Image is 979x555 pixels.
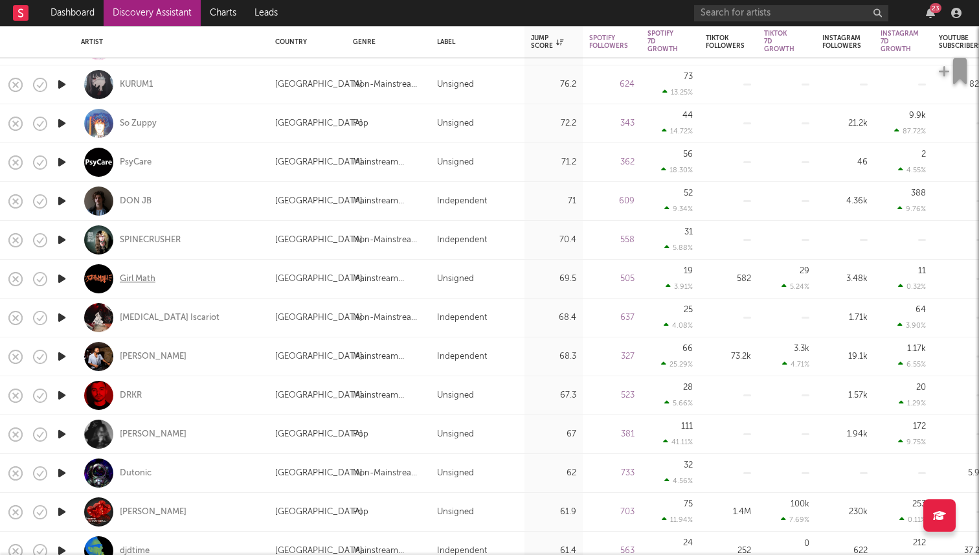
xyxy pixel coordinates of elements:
div: 62 [531,466,576,481]
div: Unsigned [437,388,474,403]
div: Instagram 7D Growth [881,30,919,53]
a: SPINECRUSHER [120,234,181,246]
div: Label [437,38,512,46]
div: Mainstream Electronic [353,155,424,170]
div: 24 [683,539,693,547]
div: 61.9 [531,504,576,520]
div: 1.94k [822,427,868,442]
div: 19 [684,267,693,275]
a: [PERSON_NAME] [120,506,186,518]
div: 6.55 % [898,360,926,368]
div: 72.2 [531,116,576,131]
div: Independent [437,194,487,209]
div: Artist [81,38,256,46]
div: Non-Mainstream Electronic [353,232,424,248]
div: 558 [589,232,635,248]
div: 3.91 % [666,282,693,291]
div: Pop [353,504,368,520]
div: 362 [589,155,635,170]
div: 4.55 % [898,166,926,174]
a: [PERSON_NAME] [120,429,186,440]
a: PsyCare [120,157,152,168]
div: 23 [930,3,941,13]
div: 68.4 [531,310,576,326]
div: 69.5 [531,271,576,287]
div: 67 [531,427,576,442]
div: 9.9k [909,111,926,120]
div: Non-Mainstream Electronic [353,466,424,481]
div: 100k [791,500,809,508]
div: 11.94 % [662,515,693,524]
div: [PERSON_NAME] [120,351,186,363]
div: [GEOGRAPHIC_DATA] [275,310,363,326]
div: 523 [589,388,635,403]
div: Tiktok 7D Growth [764,30,794,53]
div: Non-Mainstream Electronic [353,310,424,326]
div: [GEOGRAPHIC_DATA] [275,155,363,170]
div: [GEOGRAPHIC_DATA] [275,427,363,442]
div: 32 [684,461,693,470]
div: 505 [589,271,635,287]
a: DON JB [120,196,152,207]
div: Country [275,38,333,46]
div: 21.2k [822,116,868,131]
div: 5.66 % [664,399,693,407]
div: 11 [918,267,926,275]
div: 2 [921,150,926,159]
div: 71.2 [531,155,576,170]
div: 73 [684,73,693,81]
div: [GEOGRAPHIC_DATA] [275,349,363,365]
div: Mainstream Electronic [353,388,424,403]
div: 9.76 % [897,205,926,213]
a: KURUM1 [120,79,153,91]
div: 381 [589,427,635,442]
div: Mainstream Electronic [353,349,424,365]
div: 253 [912,500,926,508]
button: 23 [926,8,935,18]
a: Dutonic [120,468,152,479]
div: Jump Score [531,34,563,50]
div: 388 [911,189,926,198]
div: Spotify Followers [589,34,628,50]
div: DRKR [120,390,142,402]
div: 172 [913,422,926,431]
div: 3.3k [794,345,809,353]
div: Mainstream Electronic [353,194,424,209]
div: 0.32 % [898,282,926,291]
div: 25 [684,306,693,314]
div: 327 [589,349,635,365]
div: 3.90 % [897,321,926,330]
div: 1.71k [822,310,868,326]
div: 29 [800,267,809,275]
div: 19.1k [822,349,868,365]
div: 1.17k [907,345,926,353]
div: 4.08 % [664,321,693,330]
div: Unsigned [437,466,474,481]
div: 73.2k [706,349,751,365]
div: Pop [353,116,368,131]
div: 56 [683,150,693,159]
div: Tiktok Followers [706,34,745,50]
div: Unsigned [437,504,474,520]
div: 52 [684,189,693,198]
div: [GEOGRAPHIC_DATA] [275,466,363,481]
div: Pop [353,427,368,442]
div: [GEOGRAPHIC_DATA] [275,271,363,287]
div: 67.3 [531,388,576,403]
div: Independent [437,310,487,326]
div: 212 [913,539,926,547]
div: 637 [589,310,635,326]
div: 0.11 % [899,515,926,524]
div: [GEOGRAPHIC_DATA] [275,77,363,93]
div: [GEOGRAPHIC_DATA] [275,388,363,403]
div: 582 [706,271,751,287]
div: 46 [822,155,868,170]
div: [MEDICAL_DATA] Iscariot [120,312,219,324]
div: 111 [681,422,693,431]
div: 343 [589,116,635,131]
div: 7.69 % [781,515,809,524]
div: 76.2 [531,77,576,93]
div: 624 [589,77,635,93]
